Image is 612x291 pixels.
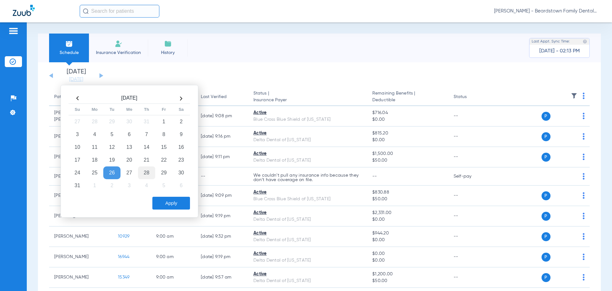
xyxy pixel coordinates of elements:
div: Active [253,130,362,137]
span: $830.88 [372,189,443,196]
div: Delta Dental of [US_STATE] [253,137,362,143]
img: group-dot-blue.svg [583,113,585,119]
span: $0.00 [372,250,443,257]
span: 10929 [118,234,129,239]
span: P [542,153,550,162]
div: Delta Dental of [US_STATE] [253,237,362,243]
span: $50.00 [372,278,443,284]
span: [DATE] - 02:13 PM [539,48,580,54]
td: [PERSON_NAME] [49,247,113,267]
span: 15349 [118,275,129,280]
span: P [542,132,550,141]
input: Search for patients [80,5,159,18]
span: Schedule [54,50,84,56]
td: [DATE] 9:09 PM [196,186,248,206]
img: filter.svg [571,93,577,99]
td: 9:00 AM [151,226,196,247]
div: Active [253,210,362,216]
span: -- [372,174,377,179]
span: Insurance Verification [94,50,143,56]
td: Self-pay [448,167,492,186]
img: group-dot-blue.svg [583,233,585,240]
span: $716.04 [372,110,443,116]
img: Zuub Logo [13,5,35,16]
span: $815.20 [372,130,443,137]
li: [DATE] [57,69,95,83]
span: P [542,112,550,121]
span: $944.20 [372,230,443,237]
img: hamburger-icon [8,27,18,35]
td: -- [196,167,248,186]
span: [PERSON_NAME] - Beardstown Family Dental [494,8,599,14]
td: -- [448,186,492,206]
img: group-dot-blue.svg [583,254,585,260]
span: 16944 [118,255,129,259]
td: -- [448,147,492,167]
td: -- [448,106,492,126]
td: [DATE] 9:32 PM [196,226,248,247]
img: Schedule [65,40,73,48]
td: -- [448,126,492,147]
span: $0.00 [372,216,443,223]
span: $0.00 [372,137,443,143]
span: Deductible [372,97,443,103]
td: 9:00 AM [151,247,196,267]
span: Last Appt. Sync Time: [532,38,570,45]
div: Patient Name [54,94,82,100]
span: P [542,253,550,262]
th: Remaining Benefits | [367,88,448,106]
th: Status [448,88,492,106]
div: Delta Dental of [US_STATE] [253,257,362,264]
div: Blue Cross Blue Shield of [US_STATE] [253,116,362,123]
div: Active [253,271,362,278]
img: Search Icon [83,8,89,14]
img: group-dot-blue.svg [583,154,585,160]
div: Active [253,250,362,257]
span: $0.00 [372,237,443,243]
div: Delta Dental of [US_STATE] [253,216,362,223]
span: $1,500.00 [372,150,443,157]
td: [DATE] 9:19 PM [196,206,248,226]
span: Insurance Payer [253,97,362,103]
span: $50.00 [372,196,443,203]
td: -- [448,226,492,247]
td: [PERSON_NAME] [49,226,113,247]
td: [DATE] 9:57 AM [196,267,248,288]
span: P [542,273,550,282]
div: Active [253,150,362,157]
span: History [153,50,183,56]
img: group-dot-blue.svg [583,133,585,140]
td: [DATE] 9:11 PM [196,147,248,167]
td: -- [448,267,492,288]
div: Patient Name [54,94,108,100]
td: -- [448,247,492,267]
img: Manual Insurance Verification [115,40,122,48]
td: [PERSON_NAME] [49,267,113,288]
span: P [542,232,550,241]
span: $0.00 [372,116,443,123]
div: Active [253,110,362,116]
div: Active [253,230,362,237]
button: Apply [152,197,190,210]
a: [DATE] [57,76,95,83]
img: group-dot-blue.svg [583,192,585,199]
div: Delta Dental of [US_STATE] [253,278,362,284]
td: -- [448,206,492,226]
div: Active [253,189,362,196]
span: P [542,191,550,200]
img: History [164,40,172,48]
p: We couldn’t pull any insurance info because they don’t have coverage on file. [253,173,362,182]
th: Status | [248,88,367,106]
span: $1,200.00 [372,271,443,278]
span: $50.00 [372,157,443,164]
td: 9:00 AM [151,267,196,288]
td: [DATE] 9:19 PM [196,247,248,267]
td: [DATE] 9:08 PM [196,106,248,126]
td: [DATE] 9:16 PM [196,126,248,147]
span: $2,331.00 [372,210,443,216]
th: [DATE] [86,93,172,104]
img: group-dot-blue.svg [583,93,585,99]
img: group-dot-blue.svg [583,213,585,219]
img: group-dot-blue.svg [583,173,585,180]
span: P [542,212,550,221]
